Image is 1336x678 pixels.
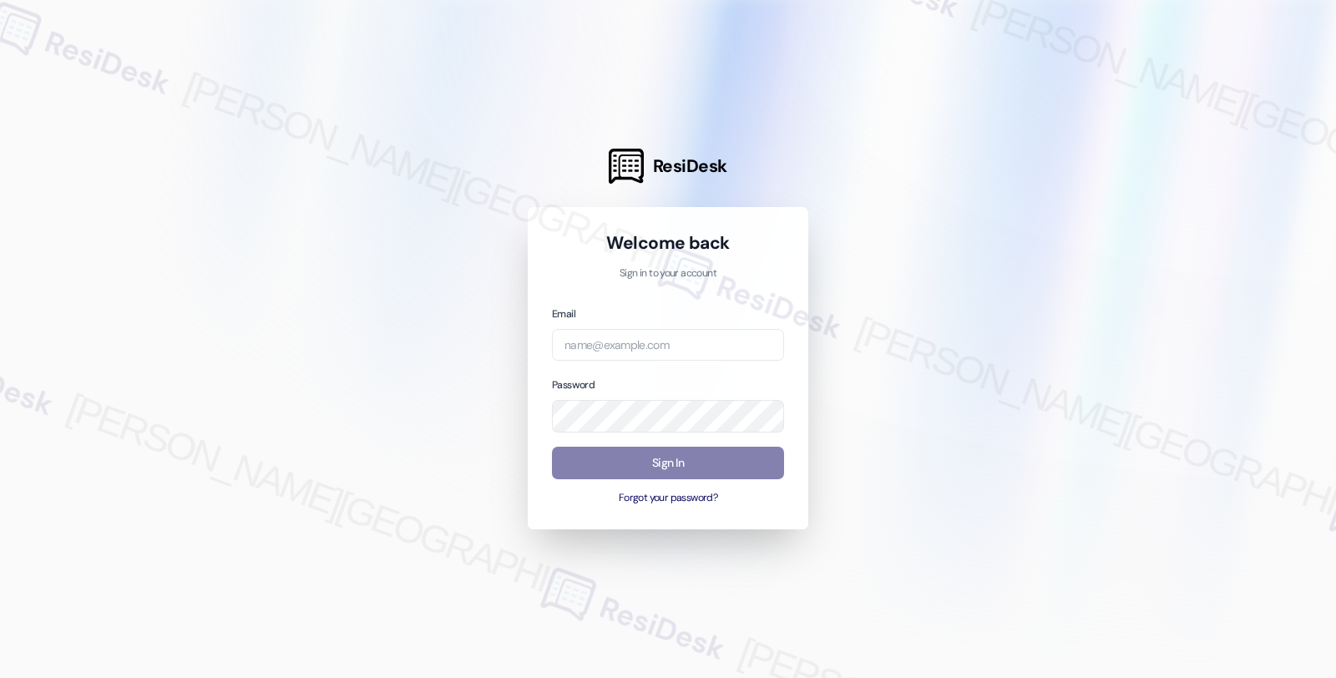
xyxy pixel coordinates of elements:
[609,149,644,184] img: ResiDesk Logo
[552,231,784,255] h1: Welcome back
[653,154,727,178] span: ResiDesk
[552,329,784,362] input: name@example.com
[552,491,784,506] button: Forgot your password?
[552,447,784,479] button: Sign In
[552,266,784,281] p: Sign in to your account
[552,307,575,321] label: Email
[552,378,595,392] label: Password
